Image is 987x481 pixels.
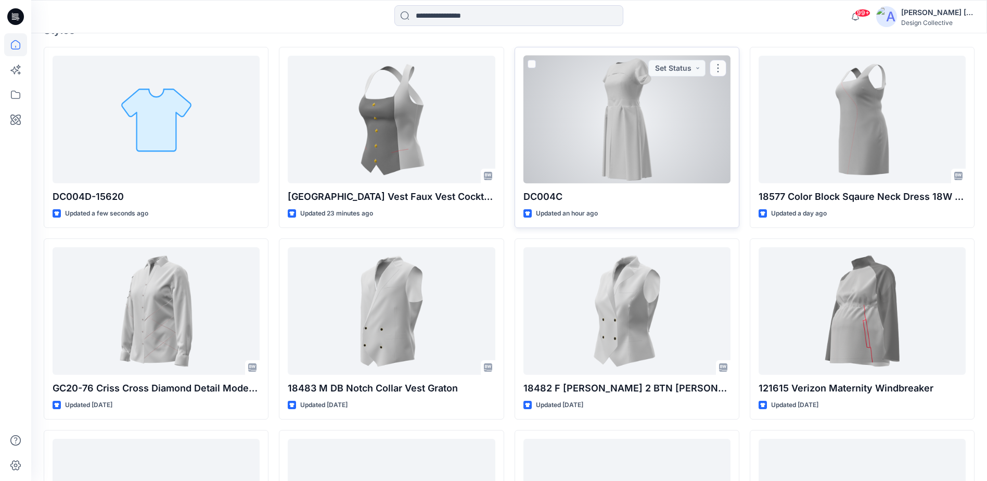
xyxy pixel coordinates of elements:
p: Updated [DATE] [536,400,583,411]
a: 18584 Square Vest Faux Vest Cocktail Top Morongo [288,56,495,183]
p: Updated [DATE] [771,400,818,411]
p: 121615 Verizon Maternity Windbreaker [759,381,966,396]
a: 18577 Color Block Sqaure Neck Dress 18W G2E [759,56,966,183]
a: DC004C [523,56,730,183]
p: 18577 Color Block Sqaure Neck Dress 18W G2E [759,189,966,204]
p: Updated a day ago [771,208,827,219]
p: Updated a few seconds ago [65,208,148,219]
p: GC20-76 Criss Cross Diamond Detail Modern Blouse LS [53,381,260,396]
p: 18482 F [PERSON_NAME] 2 BTN [PERSON_NAME] [523,381,730,396]
p: Updated [DATE] [65,400,112,411]
a: 121615 Verizon Maternity Windbreaker [759,247,966,375]
p: DC004D-15620 [53,189,260,204]
img: avatar [876,6,897,27]
p: [GEOGRAPHIC_DATA] Vest Faux Vest Cocktail Top Morongo [288,189,495,204]
a: 18482 F DB VEST 2 BTN Graton [523,247,730,375]
p: Updated an hour ago [536,208,598,219]
p: 18483 M DB Notch Collar Vest Graton [288,381,495,396]
div: Design Collective [901,19,974,27]
p: DC004C [523,189,730,204]
a: 18483 M DB Notch Collar Vest Graton [288,247,495,375]
p: Updated 23 minutes ago [300,208,373,219]
a: DC004D-15620 [53,56,260,183]
div: [PERSON_NAME] [PERSON_NAME] [901,6,974,19]
p: Updated [DATE] [300,400,348,411]
a: GC20-76 Criss Cross Diamond Detail Modern Blouse LS [53,247,260,375]
span: 99+ [855,9,870,17]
